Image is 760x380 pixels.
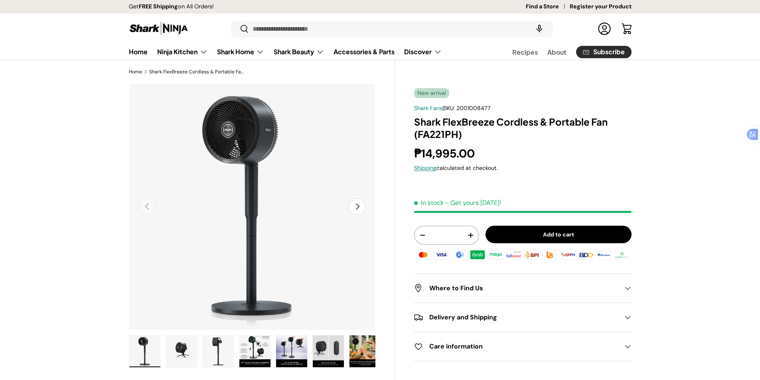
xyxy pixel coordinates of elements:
h2: Where to Find Us [414,284,618,293]
nav: Breadcrumbs [129,68,395,75]
a: Shark Beauty [274,44,324,60]
a: Ninja Kitchen [157,44,207,60]
a: Shipping [414,164,436,171]
a: Shark Fans [414,104,442,112]
img: Shark FlexBreeze Cordless & Portable Fan (FA221PH) [276,335,307,367]
p: - Get yours [DATE]! [445,199,501,207]
img: ubp [541,249,559,261]
img: metrobank [595,249,613,261]
strong: ₱14,995.00 [414,146,477,161]
span: New arrival [414,88,449,98]
h1: Shark FlexBreeze Cordless & Portable Fan (FA221PH) [414,116,631,140]
summary: Delivery and Shipping [414,303,631,332]
img: Shark FlexBreeze Cordless & Portable Fan (FA221PH) [349,335,381,367]
img: Shark FlexBreeze Cordless & Portable Fan (FA221PH) [166,335,197,367]
summary: Where to Find Us [414,274,631,303]
span: 2001008477 [456,104,491,112]
p: Get on All Orders! [129,2,214,11]
img: bpi [523,249,541,261]
img: Shark FlexBreeze Cordless & Portable Fan (FA221PH) [313,335,344,367]
div: calculated at checkout. [414,164,631,172]
img: gcash [451,249,468,261]
img: bdo [577,249,595,261]
img: Shark FlexBreeze Cordless & Portable Fan (FA221PH) [203,335,234,367]
img: grabpay [469,249,486,261]
button: Add to cart [486,226,632,244]
strong: FREE Shipping [139,3,178,10]
a: Register your Product [570,2,632,11]
img: visa [432,249,450,261]
summary: Discover [399,44,446,60]
a: Recipes [512,44,538,60]
a: Shark FlexBreeze Cordless & Portable Fan (FA221PH) [149,69,245,74]
speech-search-button: Search by voice [527,20,552,37]
nav: Primary [129,44,442,60]
img: Shark Ninja Philippines [129,21,189,36]
a: Subscribe [576,46,632,58]
a: Home [129,44,148,59]
span: Subscribe [593,49,625,55]
a: About [547,44,567,60]
img: https://sharkninja.com.ph/products/shark-flexbreeze-cordless-portable-fan-fa221ph [129,335,160,367]
nav: Secondary [493,44,632,60]
a: Find a Store [526,2,570,11]
span: | [442,104,491,112]
img: qrph [559,249,576,261]
summary: Care information [414,332,631,361]
summary: Shark Beauty [269,44,329,60]
span: In stock [414,199,444,207]
summary: Shark Home [212,44,269,60]
media-gallery: Gallery Viewer [129,83,376,370]
img: maya [487,249,504,261]
img: landbank [613,249,631,261]
a: Home [129,69,142,74]
h2: Delivery and Shipping [414,313,618,322]
img: master [415,249,432,261]
a: Discover [404,44,442,60]
a: Accessories & Parts [334,44,395,59]
h2: Care information [414,342,618,351]
img: billease [505,249,523,261]
img: Shark FlexBreeze Cordless & Portable Fan (FA221PH) [239,335,270,367]
span: SKU: [444,104,455,112]
a: Shark Home [217,44,264,60]
summary: Ninja Kitchen [152,44,212,60]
